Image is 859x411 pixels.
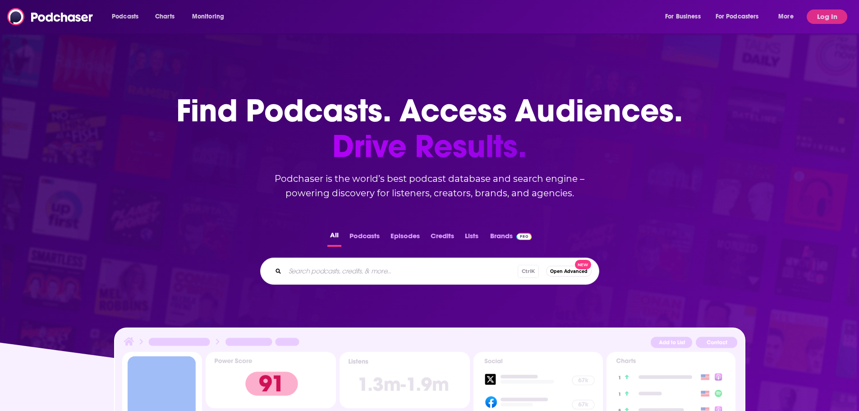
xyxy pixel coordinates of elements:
[176,93,683,164] h1: Find Podcasts. Access Audiences.
[550,269,588,274] span: Open Advanced
[807,9,847,24] button: Log In
[710,9,772,24] button: open menu
[772,9,805,24] button: open menu
[249,171,610,200] h2: Podchaser is the world’s best podcast database and search engine – powering discovery for listene...
[490,229,532,247] a: BrandsPodchaser Pro
[327,229,341,247] button: All
[149,9,180,24] a: Charts
[176,129,683,164] span: Drive Results.
[206,352,336,408] img: Podcast Insights Power score
[155,10,175,23] span: Charts
[347,229,382,247] button: Podcasts
[516,233,532,240] img: Podchaser Pro
[388,229,423,247] button: Episodes
[285,264,518,278] input: Search podcasts, credits, & more...
[186,9,236,24] button: open menu
[112,10,138,23] span: Podcasts
[7,8,94,25] img: Podchaser - Follow, Share and Rate Podcasts
[462,229,481,247] button: Lists
[106,9,150,24] button: open menu
[575,260,591,269] span: New
[665,10,701,23] span: For Business
[428,229,457,247] button: Credits
[716,10,759,23] span: For Podcasters
[260,258,599,285] div: Search podcasts, credits, & more...
[122,336,737,351] img: Podcast Insights Header
[192,10,224,23] span: Monitoring
[778,10,794,23] span: More
[546,266,592,277] button: Open AdvancedNew
[659,9,712,24] button: open menu
[340,352,470,408] img: Podcast Insights Listens
[518,265,539,278] span: Ctrl K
